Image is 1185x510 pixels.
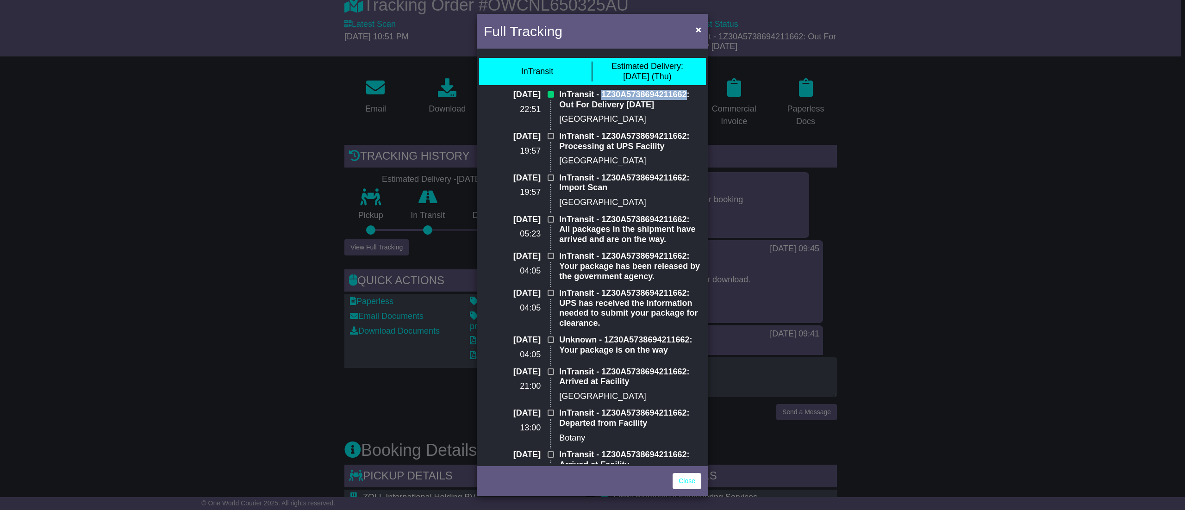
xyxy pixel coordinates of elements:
p: [DATE] [484,251,541,261]
p: 19:57 [484,187,541,198]
p: [DATE] [484,367,541,377]
p: [GEOGRAPHIC_DATA] [559,392,701,402]
p: InTransit - 1Z30A5738694211662: Your package has been released by the government agency. [559,251,701,281]
p: InTransit - 1Z30A5738694211662: UPS has received the information needed to submit your package fo... [559,288,701,328]
p: Botany [559,433,701,443]
p: 04:05 [484,303,541,313]
p: 04:05 [484,350,541,360]
span: × [696,24,701,35]
p: [DATE] [484,408,541,418]
div: [DATE] (Thu) [611,62,683,81]
p: 19:57 [484,146,541,156]
p: 22:51 [484,105,541,115]
p: 04:05 [484,266,541,276]
p: [DATE] [484,450,541,460]
p: InTransit - 1Z30A5738694211662: Arrived at Facility [559,367,701,387]
p: 21:00 [484,381,541,392]
p: [GEOGRAPHIC_DATA] [559,198,701,208]
button: Close [691,20,706,39]
a: Close [673,473,701,489]
p: InTransit - 1Z30A5738694211662: Arrived at Facility [559,450,701,470]
p: Unknown - 1Z30A5738694211662: Your package is on the way [559,335,701,355]
p: InTransit - 1Z30A5738694211662: Processing at UPS Facility [559,131,701,151]
p: InTransit - 1Z30A5738694211662: All packages in the shipment have arrived and are on the way. [559,215,701,245]
span: Estimated Delivery: [611,62,683,71]
p: InTransit - 1Z30A5738694211662: Out For Delivery [DATE] [559,90,701,110]
p: [DATE] [484,215,541,225]
div: InTransit [521,67,553,77]
h4: Full Tracking [484,21,562,42]
p: [GEOGRAPHIC_DATA] [559,156,701,166]
p: [DATE] [484,173,541,183]
p: InTransit - 1Z30A5738694211662: Import Scan [559,173,701,193]
p: 05:23 [484,229,541,239]
p: [DATE] [484,131,541,142]
p: [DATE] [484,288,541,299]
p: [DATE] [484,335,541,345]
p: 13:00 [484,423,541,433]
p: [GEOGRAPHIC_DATA] [559,114,701,124]
p: [DATE] [484,90,541,100]
p: InTransit - 1Z30A5738694211662: Departed from Facility [559,408,701,428]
